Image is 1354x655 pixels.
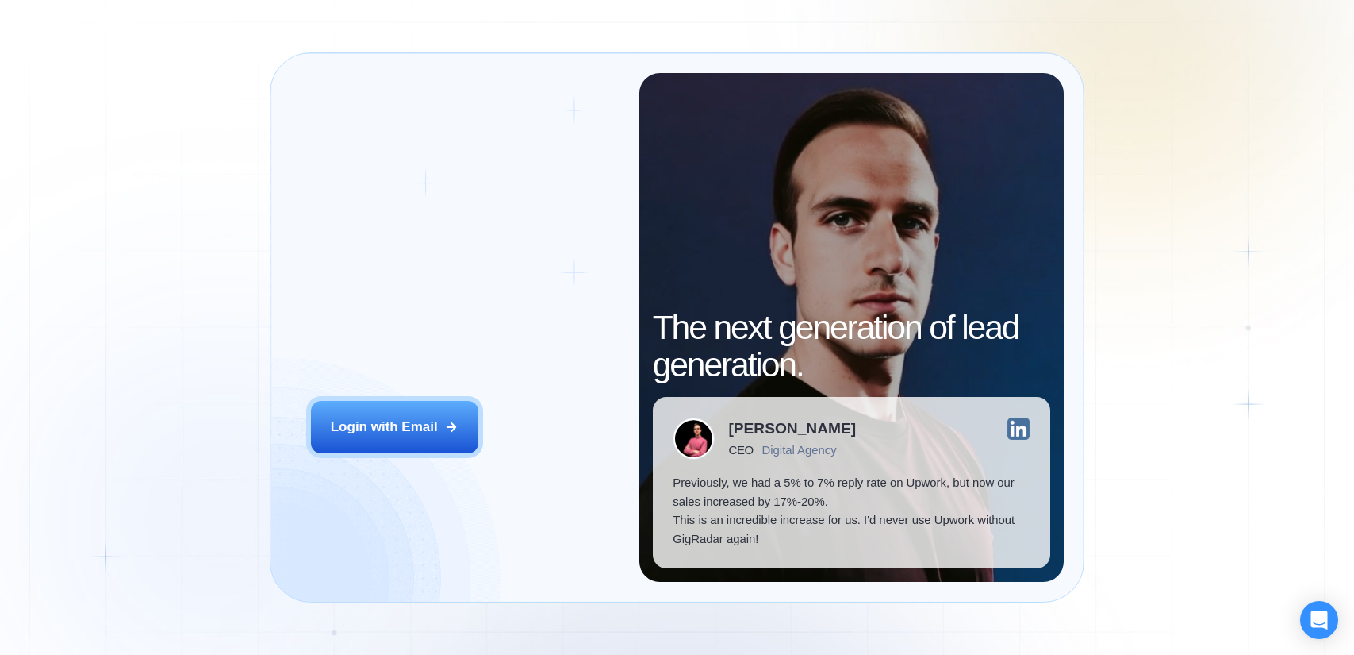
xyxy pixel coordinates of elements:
p: Previously, we had a 5% to 7% reply rate on Upwork, but now our sales increased by 17%-20%. This ... [673,473,1030,548]
div: Login with Email [331,418,438,436]
div: Open Intercom Messenger [1300,601,1338,639]
button: Login with Email [311,401,478,453]
div: CEO [728,443,753,457]
div: [PERSON_NAME] [728,421,856,436]
div: Digital Agency [762,443,837,457]
h2: The next generation of lead generation. [653,309,1050,383]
